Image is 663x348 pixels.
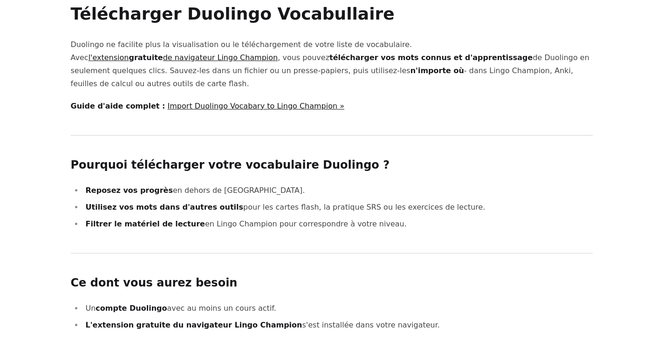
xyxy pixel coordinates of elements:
li: en dehors de [GEOGRAPHIC_DATA]. [83,184,593,197]
p: Duolingo ne facilite plus la visualisation ou le téléchargement de votre liste de vocabulaire. Av... [71,38,593,90]
strong: Filtrer le matériel de lecture [86,219,205,228]
strong: télécharger vos mots connus et d'apprentissage [329,53,533,62]
h2: Pourquoi télécharger votre vocabulaire Duolingo ? [71,158,593,173]
li: s'est installée dans votre navigateur. [83,319,593,332]
strong: gratuite [89,53,278,62]
a: l'extension [89,53,129,62]
a: de navigateur Lingo Champion [163,53,278,62]
h2: Ce dont vous aurez besoin [71,276,593,291]
li: Un avec au moins un cours actif. [83,302,593,315]
strong: Utilisez vos mots dans d'autres outils [86,203,244,212]
h1: Télécharger Duolingo Vocabullaire [71,5,593,23]
a: Import Duolingo Vocabary to Lingo Champion » [168,102,344,110]
strong: L'extension gratuite du navigateur Lingo Champion [86,321,302,329]
strong: Guide d'aide complet : [71,102,165,110]
strong: n'importe où [410,66,464,75]
li: en Lingo Champion pour correspondre à votre niveau. [83,218,593,231]
strong: compte Duolingo [96,304,167,313]
strong: Reposez vos progrès [86,186,173,195]
li: pour les cartes flash, la pratique SRS ou les exercices de lecture. [83,201,593,214]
